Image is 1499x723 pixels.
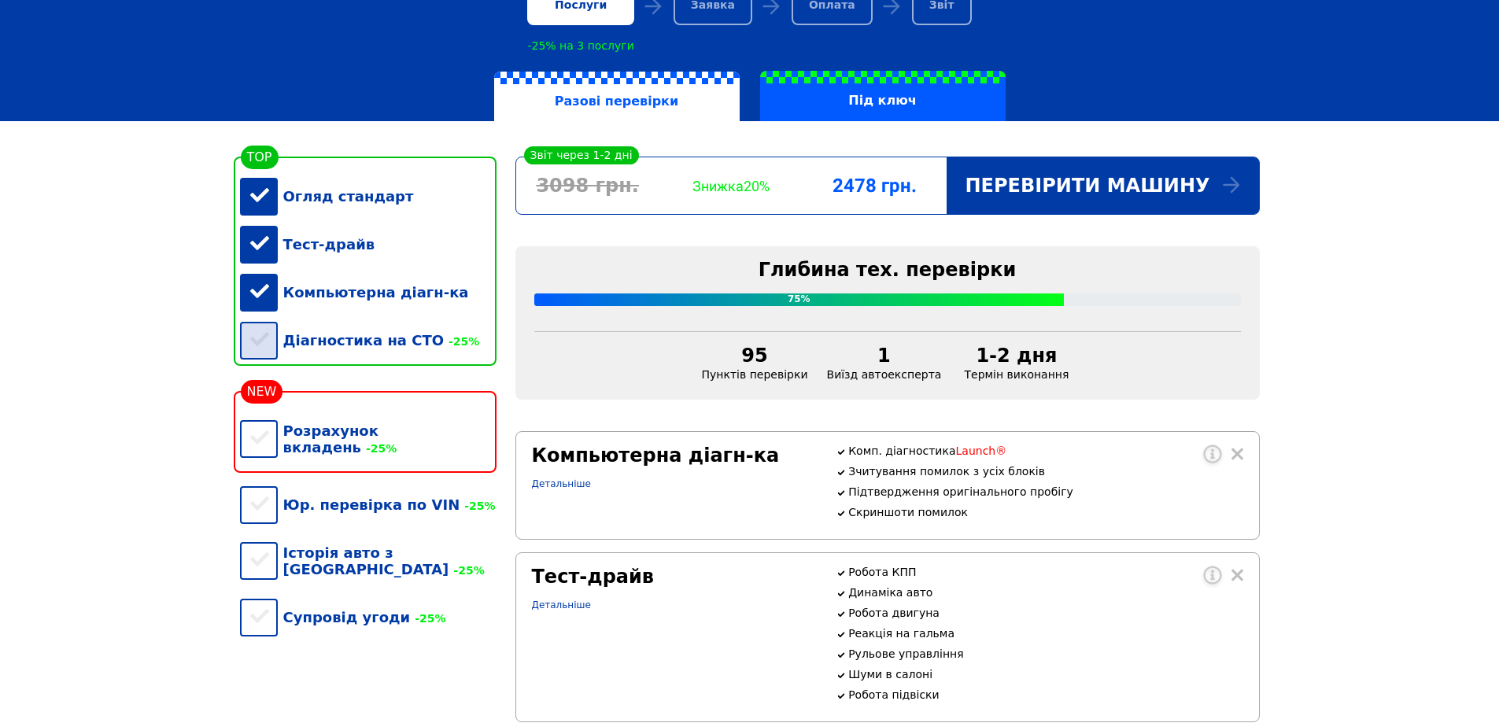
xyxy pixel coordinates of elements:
div: Тест-драйв [532,566,818,588]
div: Огляд стандарт [240,172,497,220]
span: 20% [744,178,770,194]
p: Робота двигуна [848,607,1242,619]
div: Пунктів перевірки [692,345,818,381]
p: Шуми в салоні [848,668,1242,681]
span: -25% [444,335,479,348]
div: Діагностика на СТО [240,316,497,364]
p: Динаміка авто [848,586,1242,599]
div: Термін виконання [951,345,1082,381]
label: Разові перевірки [494,72,740,122]
span: Launch® [956,444,1007,457]
a: Під ключ [750,71,1016,121]
div: Тест-драйв [240,220,497,268]
div: Історія авто з [GEOGRAPHIC_DATA] [240,529,497,593]
div: 2478 грн. [803,175,946,197]
div: 1 [827,345,942,367]
div: 95 [702,345,808,367]
div: Перевірити машину [947,157,1259,214]
div: Глибина тех. перевірки [534,259,1241,281]
p: Робота підвіски [848,688,1242,701]
a: Детальніше [532,478,591,489]
span: -25% [361,442,397,455]
p: Зчитування помилок з усіх блоків [848,465,1242,478]
p: Робота КПП [848,566,1242,578]
p: Скриншоти помилок [848,506,1242,518]
p: Підтвердження оригінального пробігу [848,485,1242,498]
div: -25% на 3 послуги [527,39,633,52]
p: Реакція на гальма [848,627,1242,640]
div: Виїзд автоексперта [818,345,951,381]
span: -25% [410,612,445,625]
p: Комп. діагностика [848,444,1242,457]
div: Компьютерна діагн-ка [532,444,818,467]
span: -25% [449,564,484,577]
a: Детальніше [532,599,591,610]
div: Супровід угоди [240,593,497,641]
span: -25% [460,500,495,512]
div: Юр. перевірка по VIN [240,481,497,529]
div: 3098 грн. [516,175,659,197]
div: 1-2 дня [960,345,1073,367]
p: Рульове управління [848,647,1242,660]
div: Розрахунок вкладень [240,407,497,471]
div: 75% [534,293,1065,306]
label: Під ключ [760,71,1006,121]
div: Компьютерна діагн-ка [240,268,497,316]
div: Знижка [659,178,803,194]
